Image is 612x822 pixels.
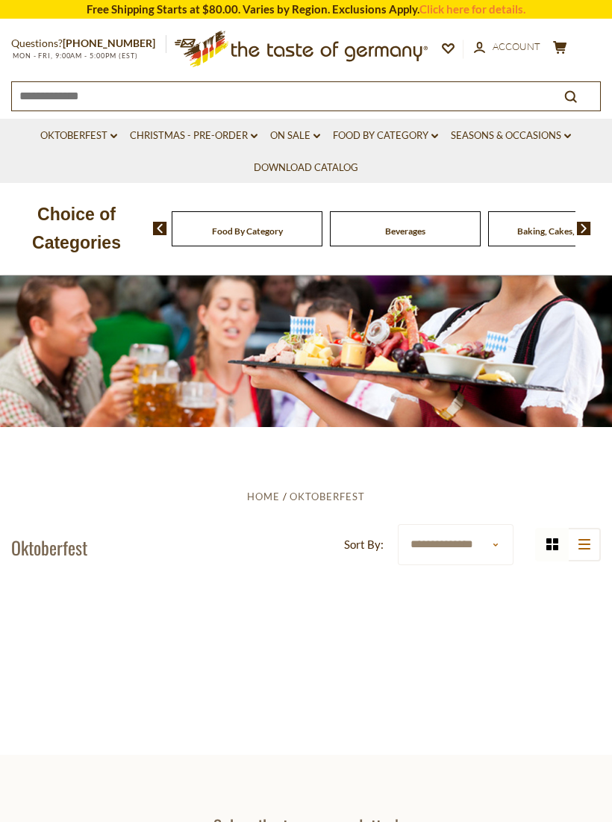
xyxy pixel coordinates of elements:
[11,34,166,53] p: Questions?
[254,160,358,176] a: Download Catalog
[11,536,87,558] h1: Oktoberfest
[63,37,155,49] a: [PHONE_NUMBER]
[385,225,425,237] a: Beverages
[517,225,611,237] a: Baking, Cakes, Desserts
[270,128,320,144] a: On Sale
[11,52,138,60] span: MON - FRI, 9:00AM - 5:00PM (EST)
[153,222,167,235] img: previous arrow
[40,128,117,144] a: Oktoberfest
[247,491,280,502] a: Home
[474,39,540,55] a: Account
[333,128,438,144] a: Food By Category
[290,491,365,502] a: Oktoberfest
[493,40,540,52] span: Account
[212,225,283,237] a: Food By Category
[451,128,571,144] a: Seasons & Occasions
[130,128,257,144] a: Christmas - PRE-ORDER
[419,2,525,16] a: Click here for details.
[577,222,591,235] img: next arrow
[344,535,384,554] label: Sort By:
